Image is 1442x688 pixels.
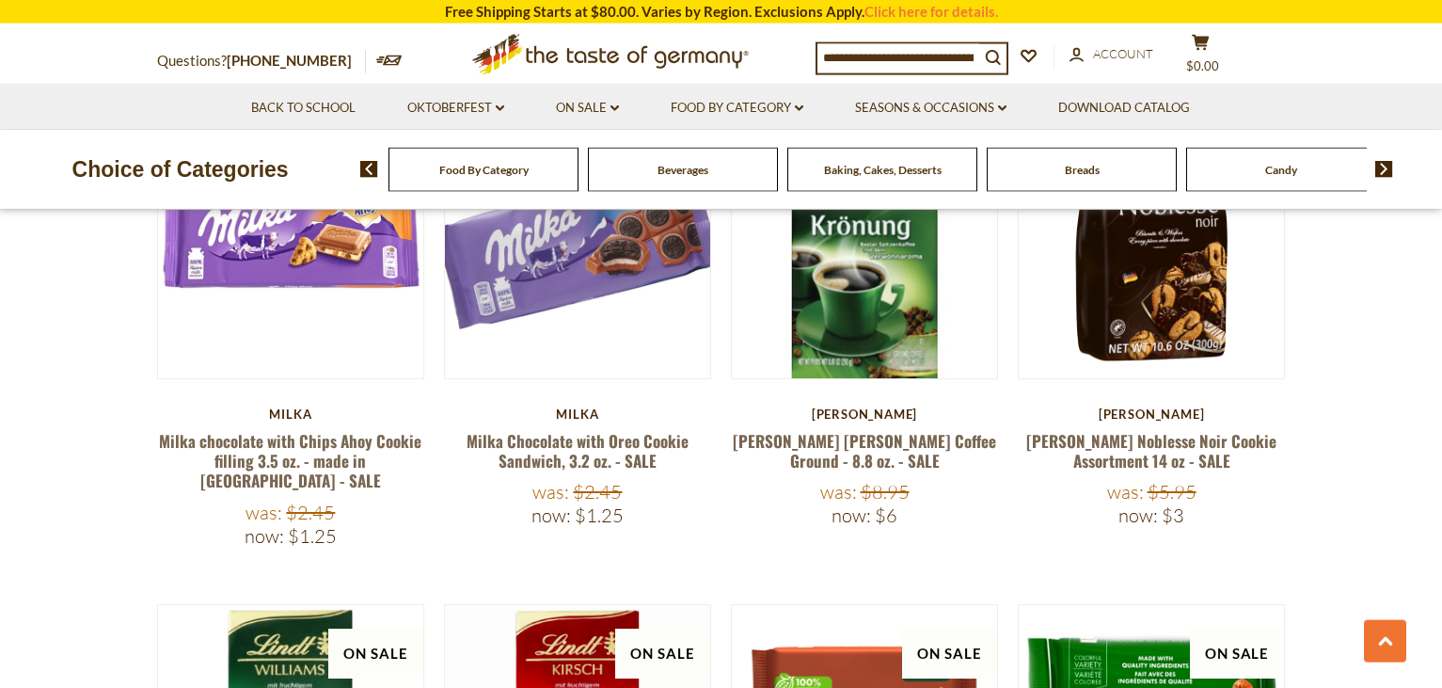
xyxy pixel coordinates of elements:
[445,112,711,378] img: Milka Chocolate with Oreo Cookie Sandwich, 3.2 oz. - SALE
[1375,161,1393,178] img: next arrow
[658,163,708,177] a: Beverages
[731,407,999,422] div: [PERSON_NAME]
[246,501,282,524] label: Was:
[1018,407,1286,422] div: [PERSON_NAME]
[1026,429,1276,472] a: [PERSON_NAME] Noblesse Noir Cookie Assortment 14 oz - SALE
[733,429,996,472] a: [PERSON_NAME] [PERSON_NAME] Coffee Ground - 8.8 oz. - SALE
[157,407,425,422] div: Milka
[245,524,284,548] label: Now:
[556,98,619,119] a: On Sale
[158,112,424,378] img: Milka chocolate with Chips Ahoy Cookie filling 3.5 oz. - made in Germany - SALE
[1148,480,1196,504] span: $5.95
[1107,480,1144,504] label: Was:
[1162,504,1184,527] span: $3
[820,480,857,504] label: Was:
[531,504,571,527] label: Now:
[159,429,421,493] a: Milka chocolate with Chips Ahoy Cookie filling 3.5 oz. - made in [GEOGRAPHIC_DATA] - SALE
[864,3,998,20] a: Click here for details.
[1065,163,1100,177] a: Breads
[1093,46,1153,61] span: Account
[286,501,335,524] span: $2.45
[875,504,897,527] span: $6
[288,524,337,548] span: $1.25
[157,49,366,73] p: Questions?
[1265,163,1297,177] a: Candy
[1019,112,1285,378] img: Hans Freitag Noblesse Noir Cookie Assortment 14 oz - SALE
[407,98,504,119] a: Oktoberfest
[671,98,803,119] a: Food By Category
[1058,98,1190,119] a: Download Catalog
[732,112,998,378] img: Jacobs Kroenung Coffee Ground - 8.8 oz. - SALE
[532,480,569,504] label: Was:
[573,480,622,504] span: $2.45
[1173,34,1229,81] button: $0.00
[1118,504,1158,527] label: Now:
[360,161,378,178] img: previous arrow
[861,480,910,504] span: $8.95
[1070,44,1153,65] a: Account
[855,98,1006,119] a: Seasons & Occasions
[467,429,689,472] a: Milka Chocolate with Oreo Cookie Sandwich, 3.2 oz. - SALE
[832,504,871,527] label: Now:
[227,52,352,69] a: [PHONE_NUMBER]
[444,407,712,422] div: Milka
[439,163,529,177] a: Food By Category
[824,163,942,177] a: Baking, Cakes, Desserts
[575,504,624,527] span: $1.25
[1186,58,1219,73] span: $0.00
[251,98,356,119] a: Back to School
